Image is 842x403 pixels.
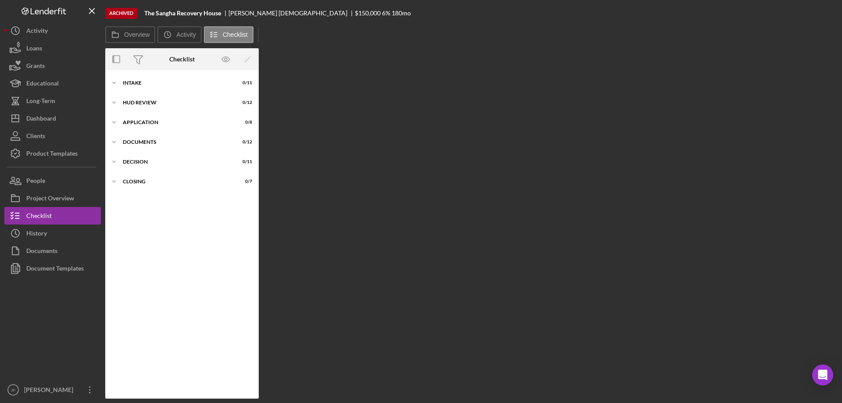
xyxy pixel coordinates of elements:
[4,127,101,145] button: Clients
[22,381,79,401] div: [PERSON_NAME]
[236,100,252,105] div: 0 / 12
[4,207,101,225] button: Checklist
[4,381,101,399] button: JF[PERSON_NAME]
[4,57,101,75] button: Grants
[236,179,252,184] div: 0 / 7
[176,31,196,38] label: Activity
[236,159,252,164] div: 0 / 11
[26,207,52,227] div: Checklist
[236,80,252,86] div: 0 / 11
[124,31,150,38] label: Overview
[236,120,252,125] div: 0 / 8
[144,10,221,17] b: The Sangha Recovery House
[4,225,101,242] button: History
[26,172,45,192] div: People
[4,22,101,39] button: Activity
[4,39,101,57] button: Loans
[123,100,230,105] div: HUD Review
[392,10,411,17] div: 180 mo
[4,189,101,207] button: Project Overview
[123,179,230,184] div: Closing
[4,145,101,162] button: Product Templates
[4,260,101,277] button: Document Templates
[123,120,230,125] div: Application
[223,31,248,38] label: Checklist
[26,22,48,42] div: Activity
[26,189,74,209] div: Project Overview
[228,10,355,17] div: [PERSON_NAME] [DEMOGRAPHIC_DATA]
[26,127,45,147] div: Clients
[4,92,101,110] button: Long-Term
[26,145,78,164] div: Product Templates
[382,10,390,17] div: 6 %
[4,172,101,189] button: People
[105,26,155,43] button: Overview
[4,110,101,127] button: Dashboard
[26,57,45,77] div: Grants
[26,75,59,94] div: Educational
[4,242,101,260] button: Documents
[26,225,47,244] div: History
[204,26,253,43] button: Checklist
[812,364,833,385] div: Open Intercom Messenger
[355,10,381,17] div: $150,000
[26,110,56,129] div: Dashboard
[169,56,195,63] div: Checklist
[4,75,101,92] button: Educational
[11,388,16,392] text: JF
[26,92,55,112] div: Long-Term
[26,242,57,262] div: Documents
[26,260,84,279] div: Document Templates
[26,39,42,59] div: Loans
[236,139,252,145] div: 0 / 12
[123,159,230,164] div: Decision
[123,139,230,145] div: Documents
[157,26,201,43] button: Activity
[105,8,137,19] div: Archived
[123,80,230,86] div: Intake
